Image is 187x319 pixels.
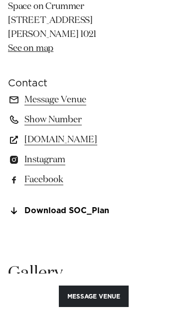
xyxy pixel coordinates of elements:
[8,113,179,127] a: Show Number
[8,173,179,187] a: Facebook
[8,133,179,147] a: [DOMAIN_NAME]
[8,153,179,167] a: Instagram
[8,44,53,53] a: See on map
[8,207,179,216] a: Download SOC_Plan
[59,286,129,307] button: Message Venue
[8,93,179,107] a: Message Venue
[8,76,179,91] h6: Contact
[8,262,63,285] h2: Gallery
